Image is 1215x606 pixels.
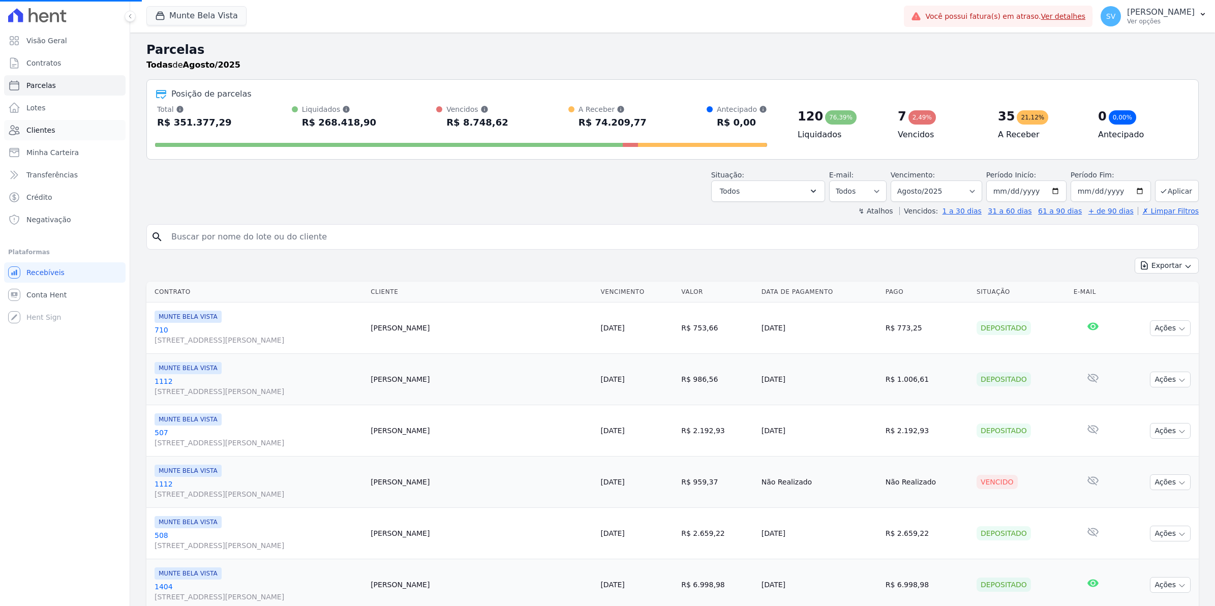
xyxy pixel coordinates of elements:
td: R$ 986,56 [677,354,757,405]
a: Ver detalhes [1041,12,1086,20]
h2: Parcelas [146,41,1199,59]
th: Contrato [146,282,367,302]
div: Posição de parcelas [171,88,252,100]
span: Todos [720,185,740,197]
button: Aplicar [1155,180,1199,202]
a: [DATE] [600,375,624,383]
td: R$ 959,37 [677,457,757,508]
div: 0,00% [1109,110,1136,125]
td: [DATE] [757,508,882,559]
input: Buscar por nome do lote ou do cliente [165,227,1194,247]
td: R$ 2.659,22 [677,508,757,559]
div: 21,12% [1017,110,1048,125]
div: 120 [798,108,823,125]
a: ✗ Limpar Filtros [1138,207,1199,215]
span: [STREET_ADDRESS][PERSON_NAME] [155,489,362,499]
span: MUNTE BELA VISTA [155,362,222,374]
a: Crédito [4,187,126,207]
td: R$ 2.192,93 [882,405,973,457]
span: SV [1106,13,1115,20]
div: 7 [898,108,906,125]
div: Antecipado [717,104,767,114]
span: Clientes [26,125,55,135]
label: Período Fim: [1071,170,1151,180]
div: 35 [998,108,1015,125]
div: Plataformas [8,246,121,258]
span: Conta Hent [26,290,67,300]
span: Lotes [26,103,46,113]
button: Exportar [1135,258,1199,274]
th: Situação [973,282,1070,302]
div: R$ 268.418,90 [302,114,377,131]
span: [STREET_ADDRESS][PERSON_NAME] [155,592,362,602]
button: SV [PERSON_NAME] Ver opções [1092,2,1215,31]
td: [DATE] [757,354,882,405]
label: Vencidos: [899,207,938,215]
a: 710[STREET_ADDRESS][PERSON_NAME] [155,325,362,345]
a: Parcelas [4,75,126,96]
h4: A Receber [998,129,1082,141]
button: Ações [1150,320,1191,336]
i: search [151,231,163,243]
span: MUNTE BELA VISTA [155,465,222,477]
div: Liquidados [302,104,377,114]
div: Total [157,104,232,114]
label: E-mail: [829,171,854,179]
a: 507[STREET_ADDRESS][PERSON_NAME] [155,428,362,448]
a: 1 a 30 dias [943,207,982,215]
a: [DATE] [600,324,624,332]
td: R$ 2.192,93 [677,405,757,457]
a: [DATE] [600,529,624,537]
div: Depositado [977,526,1031,540]
a: Lotes [4,98,126,118]
div: Depositado [977,321,1031,335]
a: Minha Carteira [4,142,126,163]
a: Clientes [4,120,126,140]
span: MUNTE BELA VISTA [155,516,222,528]
a: [DATE] [600,581,624,589]
a: Transferências [4,165,126,185]
div: Depositado [977,372,1031,386]
h4: Antecipado [1098,129,1182,141]
p: de [146,59,240,71]
span: MUNTE BELA VISTA [155,311,222,323]
div: 76,39% [825,110,857,125]
label: Vencimento: [891,171,935,179]
a: 31 a 60 dias [988,207,1031,215]
div: 2,49% [908,110,936,125]
a: 508[STREET_ADDRESS][PERSON_NAME] [155,530,362,551]
button: Ações [1150,423,1191,439]
td: R$ 1.006,61 [882,354,973,405]
div: R$ 74.209,77 [579,114,647,131]
td: R$ 773,25 [882,302,973,354]
span: Contratos [26,58,61,68]
a: Visão Geral [4,31,126,51]
button: Ações [1150,577,1191,593]
strong: Agosto/2025 [183,60,240,70]
th: Vencimento [596,282,677,302]
td: Não Realizado [882,457,973,508]
span: Visão Geral [26,36,67,46]
th: Cliente [367,282,596,302]
a: Recebíveis [4,262,126,283]
td: [PERSON_NAME] [367,354,596,405]
td: [PERSON_NAME] [367,508,596,559]
div: A Receber [579,104,647,114]
span: Negativação [26,215,71,225]
div: R$ 8.748,62 [446,114,508,131]
th: Data de Pagamento [757,282,882,302]
span: Você possui fatura(s) em atraso. [925,11,1085,22]
button: Ações [1150,526,1191,541]
a: + de 90 dias [1088,207,1134,215]
a: 1112[STREET_ADDRESS][PERSON_NAME] [155,479,362,499]
div: Vencidos [446,104,508,114]
div: Depositado [977,578,1031,592]
h4: Vencidos [898,129,982,141]
a: 1404[STREET_ADDRESS][PERSON_NAME] [155,582,362,602]
span: [STREET_ADDRESS][PERSON_NAME] [155,540,362,551]
strong: Todas [146,60,173,70]
span: Transferências [26,170,78,180]
div: 0 [1098,108,1107,125]
label: ↯ Atalhos [858,207,893,215]
td: [PERSON_NAME] [367,405,596,457]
